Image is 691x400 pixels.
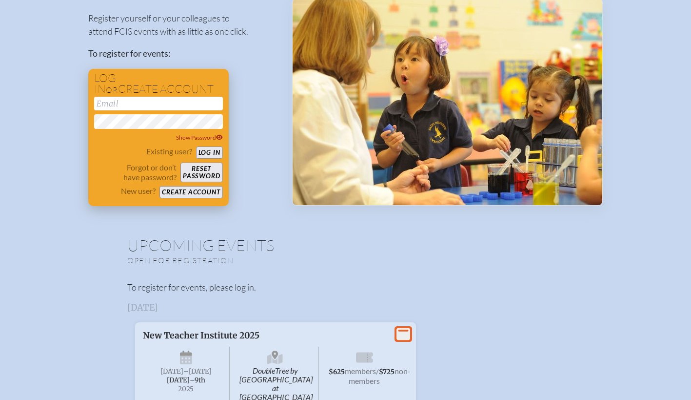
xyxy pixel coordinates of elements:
p: Forgot or don’t have password? [94,163,177,182]
p: To register for events: [88,47,276,60]
p: To register for events, please log in. [127,281,564,294]
h1: Upcoming Events [127,237,564,253]
h3: [DATE] [127,303,564,313]
span: 2025 [151,385,222,393]
span: members [345,366,376,376]
h1: Log in create account [94,73,223,95]
span: or [106,85,118,95]
p: Register yourself or your colleagues to attend FCIS events with as little as one click. [88,12,276,38]
p: Existing user? [146,147,192,156]
span: [DATE] [160,367,183,376]
span: –[DATE] [183,367,212,376]
p: Open for registration [127,255,385,265]
button: Create account [159,186,222,198]
span: / [376,366,379,376]
span: Show Password [176,134,223,141]
input: Email [94,97,223,110]
span: New Teacher Institute 2025 [143,330,259,341]
p: New user? [121,186,156,196]
span: $725 [379,368,395,376]
span: non-members [349,366,411,385]
span: [DATE]–⁠9th [167,376,205,384]
span: $625 [329,368,345,376]
button: Log in [196,147,223,159]
button: Resetpassword [180,163,222,182]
